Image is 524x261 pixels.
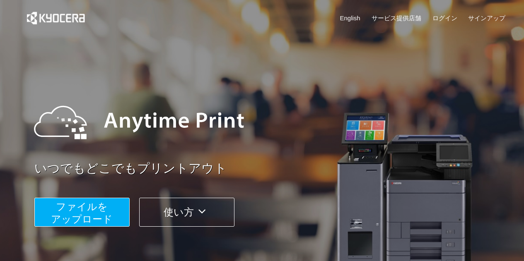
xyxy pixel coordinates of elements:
a: サインアップ [468,14,505,22]
a: サービス提供店舗 [372,14,421,22]
button: 使い方 [139,198,234,227]
a: いつでもどこでもプリントアウト [34,160,511,177]
a: ログイン [432,14,457,22]
a: English [340,14,360,22]
button: ファイルを​​アップロード [34,198,130,227]
span: ファイルを ​​アップロード [51,201,113,225]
